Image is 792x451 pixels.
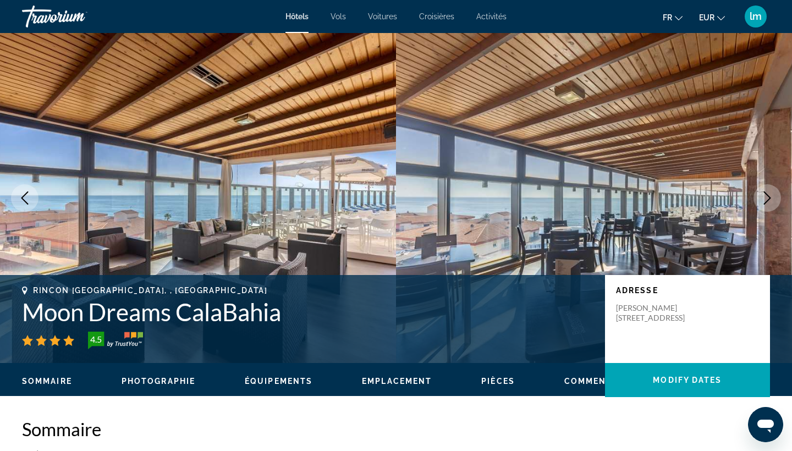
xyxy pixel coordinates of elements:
div: 4.5 [85,333,107,346]
p: Adresse [616,286,759,295]
span: Sommaire [22,377,72,386]
a: Croisières [419,12,454,21]
span: Équipements [245,377,312,386]
button: Next image [754,184,781,212]
button: Sommaire [22,376,72,386]
a: Hôtels [285,12,309,21]
button: Previous image [11,184,38,212]
button: Photographie [122,376,195,386]
a: Voitures [368,12,397,21]
span: Photographie [122,377,195,386]
button: Change currency [699,9,725,25]
iframe: Bouton de lancement de la fenêtre de messagerie [748,407,783,442]
span: fr [663,13,672,22]
span: Pièces [481,377,515,386]
button: Équipements [245,376,312,386]
span: Modify Dates [653,376,722,384]
a: Travorium [22,2,132,31]
button: Modify Dates [605,363,770,397]
h1: Moon Dreams CalaBahia [22,298,594,326]
button: Pièces [481,376,515,386]
button: Change language [663,9,683,25]
button: Commentaires [564,376,639,386]
span: lm [750,11,762,22]
button: Emplacement [362,376,432,386]
span: EUR [699,13,714,22]
img: TrustYou guest rating badge [88,332,143,349]
h2: Sommaire [22,418,770,440]
button: User Menu [741,5,770,28]
a: Vols [331,12,346,21]
p: [PERSON_NAME][STREET_ADDRESS] [616,303,704,323]
span: Rincon [GEOGRAPHIC_DATA], , [GEOGRAPHIC_DATA] [33,286,268,295]
span: Commentaires [564,377,639,386]
span: Emplacement [362,377,432,386]
a: Activités [476,12,507,21]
